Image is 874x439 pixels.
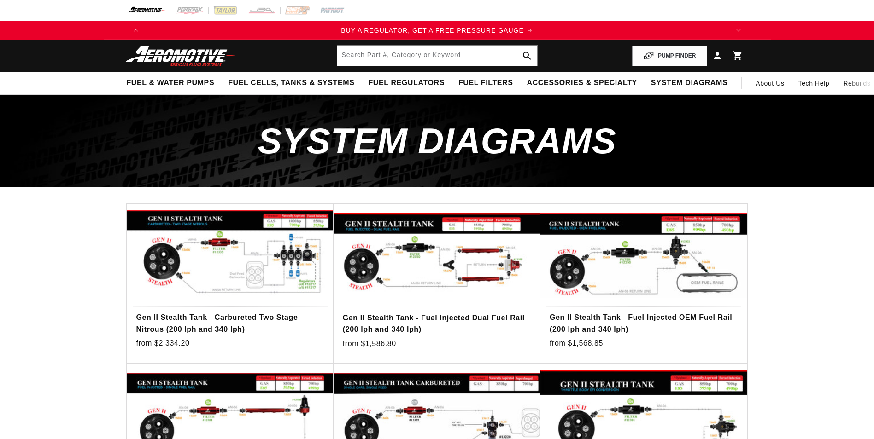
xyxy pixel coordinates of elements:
summary: System Diagrams [644,72,734,94]
span: Fuel Filters [458,78,513,88]
button: PUMP FINDER [632,46,707,66]
span: System Diagrams [651,78,727,88]
span: System Diagrams [258,121,616,161]
img: Aeromotive [123,45,238,67]
button: Translation missing: en.sections.announcements.next_announcement [729,21,748,40]
summary: Fuel Regulators [361,72,451,94]
a: Gen II Stealth Tank - Fuel Injected OEM Fuel Rail (200 lph and 340 lph) [550,312,738,335]
a: BUY A REGULATOR, GET A FREE PRESSURE GAUGE [145,25,729,35]
div: 1 of 4 [145,25,729,35]
summary: Accessories & Specialty [520,72,644,94]
span: Tech Help [798,78,830,88]
button: Translation missing: en.sections.announcements.previous_announcement [127,21,145,40]
span: Fuel & Water Pumps [127,78,215,88]
input: Search by Part Number, Category or Keyword [337,46,537,66]
span: BUY A REGULATOR, GET A FREE PRESSURE GAUGE [341,27,524,34]
slideshow-component: Translation missing: en.sections.announcements.announcement_bar [104,21,771,40]
span: About Us [756,80,784,87]
summary: Tech Help [792,72,837,94]
a: Gen II Stealth Tank - Fuel Injected Dual Fuel Rail (200 lph and 340 lph) [343,312,531,335]
a: Gen II Stealth Tank - Carbureted Two Stage Nitrous (200 lph and 340 lph) [136,312,324,335]
span: Rebuilds [843,78,870,88]
button: search button [517,46,537,66]
span: Fuel Regulators [368,78,444,88]
span: Accessories & Specialty [527,78,637,88]
span: Fuel Cells, Tanks & Systems [228,78,354,88]
a: About Us [749,72,791,94]
summary: Fuel Cells, Tanks & Systems [221,72,361,94]
summary: Fuel Filters [452,72,520,94]
div: Announcement [145,25,729,35]
summary: Fuel & Water Pumps [120,72,222,94]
